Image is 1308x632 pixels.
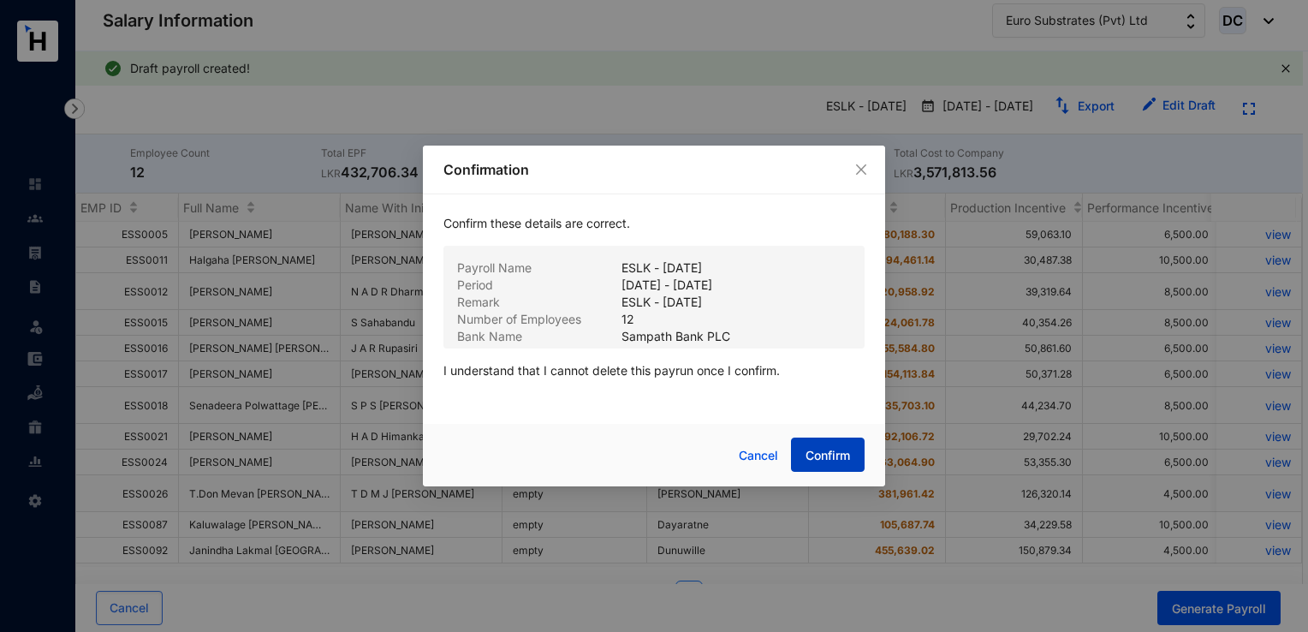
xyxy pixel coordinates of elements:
[621,277,712,294] p: [DATE] - [DATE]
[806,447,850,464] span: Confirm
[852,160,871,179] button: Close
[621,328,730,345] p: Sampath Bank PLC
[726,438,791,473] button: Cancel
[854,163,868,176] span: close
[443,159,865,180] p: Confirmation
[739,446,778,465] span: Cancel
[443,349,865,393] p: I understand that I cannot delete this payrun once I confirm.
[457,277,621,294] p: Period
[457,311,621,328] p: Number of Employees
[443,215,865,246] p: Confirm these details are correct.
[791,438,865,472] button: Confirm
[457,259,621,277] p: Payroll Name
[621,311,634,328] p: 12
[621,294,702,311] p: ESLK - [DATE]
[621,259,702,277] p: ESLK - [DATE]
[457,328,621,345] p: Bank Name
[457,294,621,311] p: Remark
